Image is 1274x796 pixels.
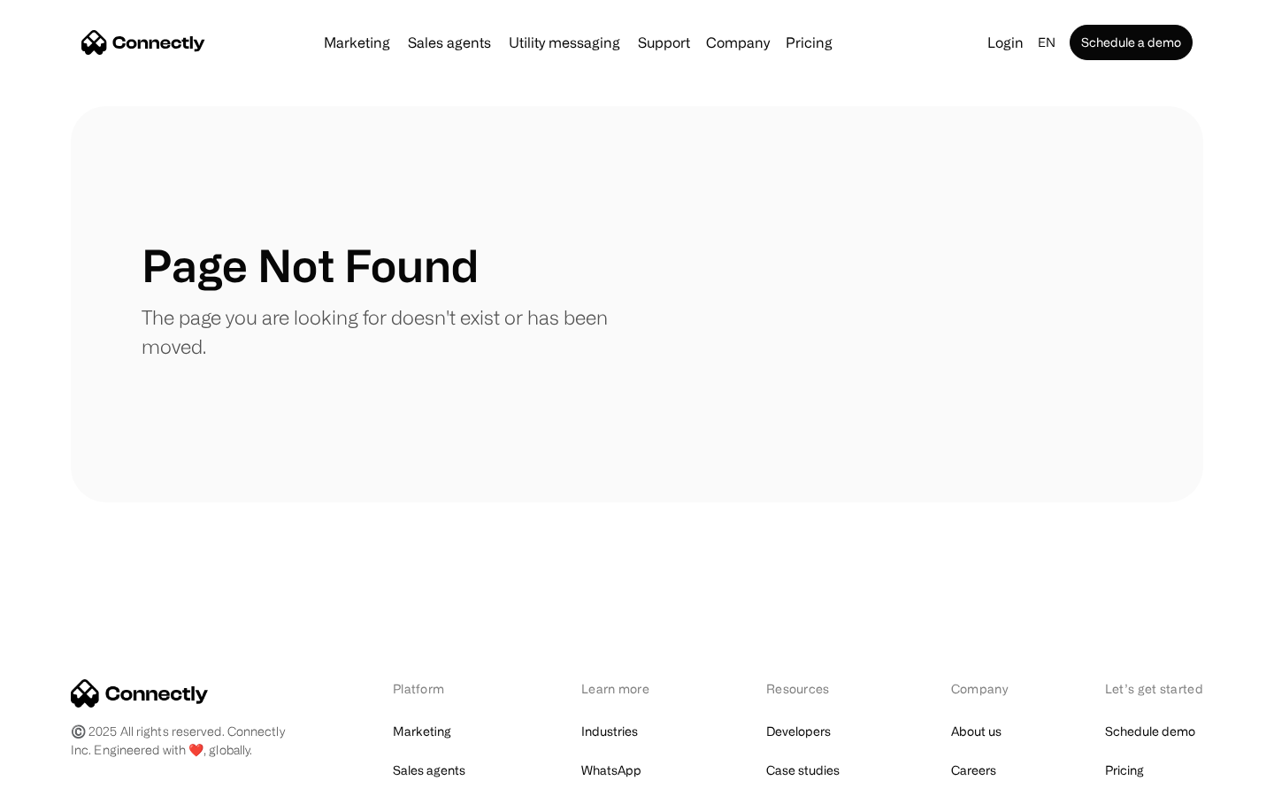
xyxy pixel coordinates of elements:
[18,763,106,790] aside: Language selected: English
[951,758,996,783] a: Careers
[142,302,637,361] p: The page you are looking for doesn't exist or has been moved.
[1105,679,1203,698] div: Let’s get started
[393,719,451,744] a: Marketing
[581,679,674,698] div: Learn more
[1105,758,1144,783] a: Pricing
[581,758,641,783] a: WhatsApp
[766,719,831,744] a: Developers
[766,758,840,783] a: Case studies
[393,758,465,783] a: Sales agents
[142,239,479,292] h1: Page Not Found
[1038,30,1055,55] div: en
[1031,30,1066,55] div: en
[631,35,697,50] a: Support
[1070,25,1193,60] a: Schedule a demo
[766,679,859,698] div: Resources
[1105,719,1195,744] a: Schedule demo
[502,35,627,50] a: Utility messaging
[980,30,1031,55] a: Login
[706,30,770,55] div: Company
[401,35,498,50] a: Sales agents
[81,29,205,56] a: home
[393,679,489,698] div: Platform
[701,30,775,55] div: Company
[317,35,397,50] a: Marketing
[951,679,1013,698] div: Company
[779,35,840,50] a: Pricing
[581,719,638,744] a: Industries
[951,719,1002,744] a: About us
[35,765,106,790] ul: Language list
